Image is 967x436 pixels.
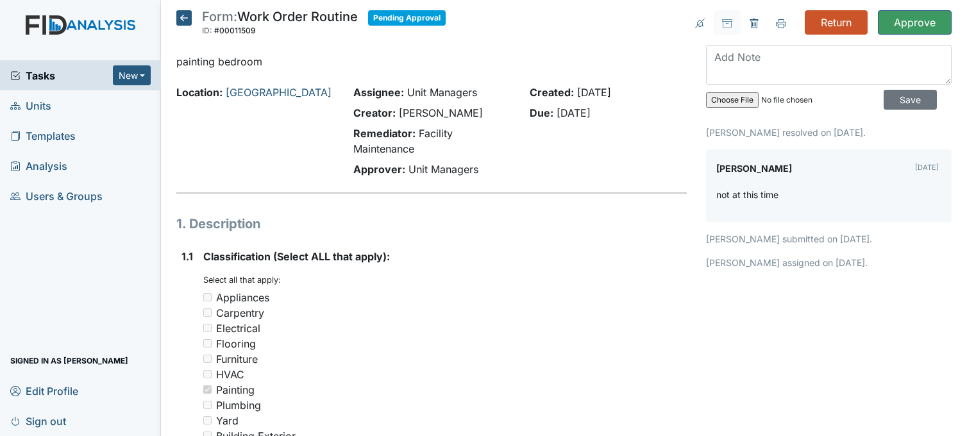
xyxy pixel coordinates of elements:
input: Yard [203,416,212,424]
p: [PERSON_NAME] submitted on [DATE]. [706,232,952,246]
strong: Location: [176,86,223,99]
div: Flooring [216,336,256,351]
h1: 1. Description [176,214,687,233]
span: [PERSON_NAME] [399,106,483,119]
span: Classification (Select ALL that apply): [203,250,390,263]
strong: Assignee: [353,86,404,99]
input: Furniture [203,355,212,363]
span: Units [10,96,51,115]
span: Signed in as [PERSON_NAME] [10,351,128,371]
strong: Due: [530,106,553,119]
span: Sign out [10,411,66,431]
span: Form: [202,9,237,24]
span: ID: [202,26,212,35]
input: Save [884,90,937,110]
div: Furniture [216,351,258,367]
span: Unit Managers [408,163,478,176]
input: Electrical [203,324,212,332]
input: Return [805,10,868,35]
input: Plumbing [203,401,212,409]
input: HVAC [203,370,212,378]
div: Painting [216,382,255,398]
a: Tasks [10,68,113,83]
p: [PERSON_NAME] assigned on [DATE]. [706,256,952,269]
label: 1.1 [181,249,193,264]
p: [PERSON_NAME] resolved on [DATE]. [706,126,952,139]
input: Carpentry [203,308,212,317]
span: [DATE] [577,86,611,99]
span: Analysis [10,156,67,176]
span: Unit Managers [407,86,477,99]
p: painting bedroom [176,54,687,69]
strong: Created: [530,86,574,99]
div: HVAC [216,367,244,382]
span: Pending Approval [368,10,446,26]
strong: Creator: [353,106,396,119]
span: [DATE] [557,106,591,119]
strong: Remediator: [353,127,416,140]
div: Electrical [216,321,260,336]
div: Work Order Routine [202,10,358,38]
div: Carpentry [216,305,264,321]
span: Edit Profile [10,381,78,401]
div: Appliances [216,290,269,305]
input: Approve [878,10,952,35]
small: Select all that apply: [203,275,281,285]
span: Templates [10,126,76,146]
strong: Approver: [353,163,405,176]
input: Flooring [203,339,212,348]
small: [DATE] [915,163,939,172]
input: Painting [203,385,212,394]
button: New [113,65,151,85]
label: [PERSON_NAME] [716,160,792,178]
p: not at this time [716,188,778,201]
input: Appliances [203,293,212,301]
div: Plumbing [216,398,261,413]
a: [GEOGRAPHIC_DATA] [226,86,332,99]
span: Users & Groups [10,186,103,206]
div: Yard [216,413,239,428]
span: #00011509 [214,26,256,35]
